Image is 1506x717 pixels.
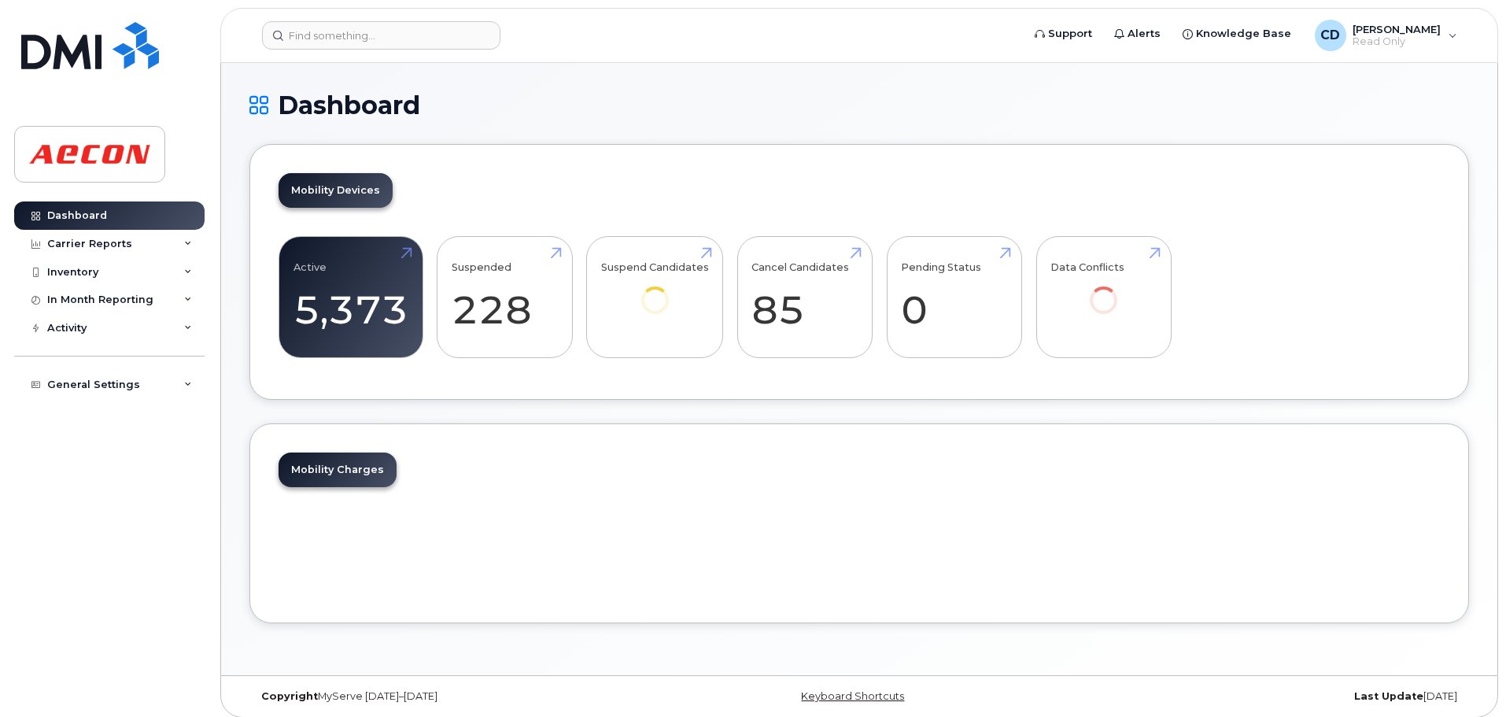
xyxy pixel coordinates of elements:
div: [DATE] [1062,690,1469,703]
strong: Last Update [1354,690,1423,702]
div: MyServe [DATE]–[DATE] [249,690,656,703]
a: Suspend Candidates [601,246,709,336]
a: Mobility Devices [279,173,393,208]
a: Data Conflicts [1050,246,1157,336]
a: Pending Status 0 [901,246,1007,349]
a: Suspended 228 [452,246,558,349]
strong: Copyright [261,690,318,702]
a: Keyboard Shortcuts [801,690,904,702]
a: Active 5,373 [293,246,408,349]
a: Mobility Charges [279,453,397,487]
a: Cancel Candidates 85 [751,246,858,349]
h1: Dashboard [249,91,1469,119]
